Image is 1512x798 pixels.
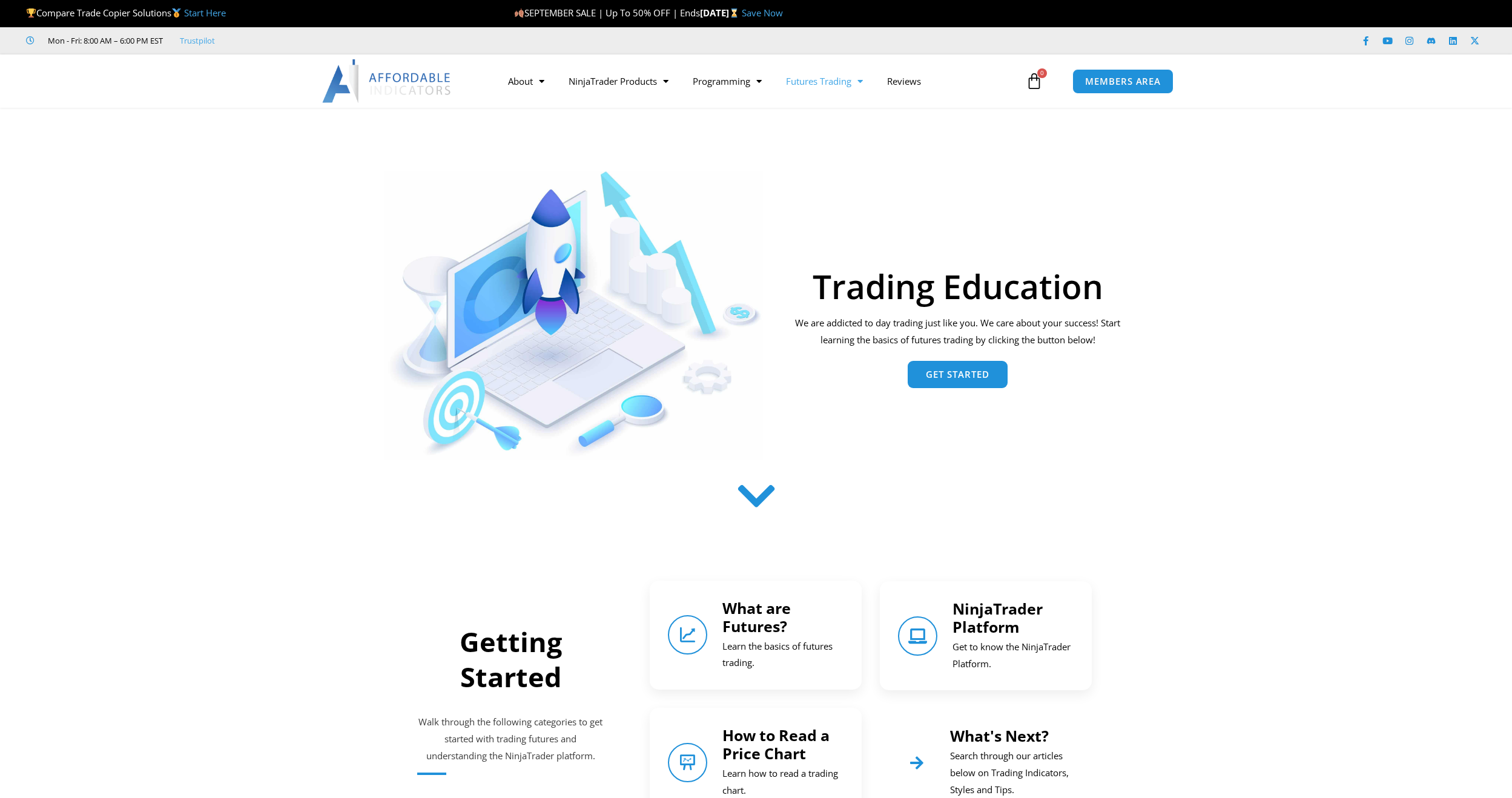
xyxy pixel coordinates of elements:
[27,8,36,18] img: 🏆
[908,361,1008,388] a: Get Started
[774,67,875,95] a: Futures Trading
[700,7,742,19] strong: [DATE]
[45,33,163,48] span: Mon - Fri: 8:00 AM – 6:00 PM EST
[898,744,935,781] a: What's Next?
[26,7,226,19] span: Compare Trade Copier Solutions
[787,315,1128,349] p: We are addicted to day trading just like you. We care about your success! Start learning the basi...
[417,714,605,765] p: Walk through the following categories to get started with trading futures and understanding the N...
[1037,68,1047,78] span: 0
[952,639,1074,673] p: Get to know the NinjaTrader Platform.
[496,67,1023,95] nav: Menu
[668,743,707,782] a: How to Read a Price Chart
[898,616,937,656] a: NinjaTrader Platform
[184,7,226,19] a: Start Here
[730,8,739,18] img: ⌛
[556,67,681,95] a: NinjaTrader Products
[952,598,1043,637] a: NinjaTrader Platform
[1008,64,1061,99] a: 0
[722,638,843,672] p: Learn the basics of futures trading.
[1085,77,1161,86] span: MEMBERS AREA
[950,725,1049,746] a: What's Next?
[787,269,1128,303] h1: Trading Education
[515,8,524,18] img: 🍂
[668,615,707,655] a: What are Futures?
[514,7,700,19] span: SEPTEMBER SALE | Up To 50% OFF | Ends
[180,33,215,48] a: Trustpilot
[1072,69,1174,94] a: MEMBERS AREA
[172,8,181,18] img: 🥇
[742,7,783,19] a: Save Now
[926,370,989,379] span: Get Started
[722,725,830,763] a: How to Read a Price Chart
[384,171,764,460] img: AdobeStock 293954085 1 Converted | Affordable Indicators – NinjaTrader
[417,624,605,695] h2: Getting Started
[322,59,452,103] img: LogoAI | Affordable Indicators – NinjaTrader
[496,67,556,95] a: About
[722,598,791,636] a: What are Futures?
[875,67,933,95] a: Reviews
[681,67,774,95] a: Programming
